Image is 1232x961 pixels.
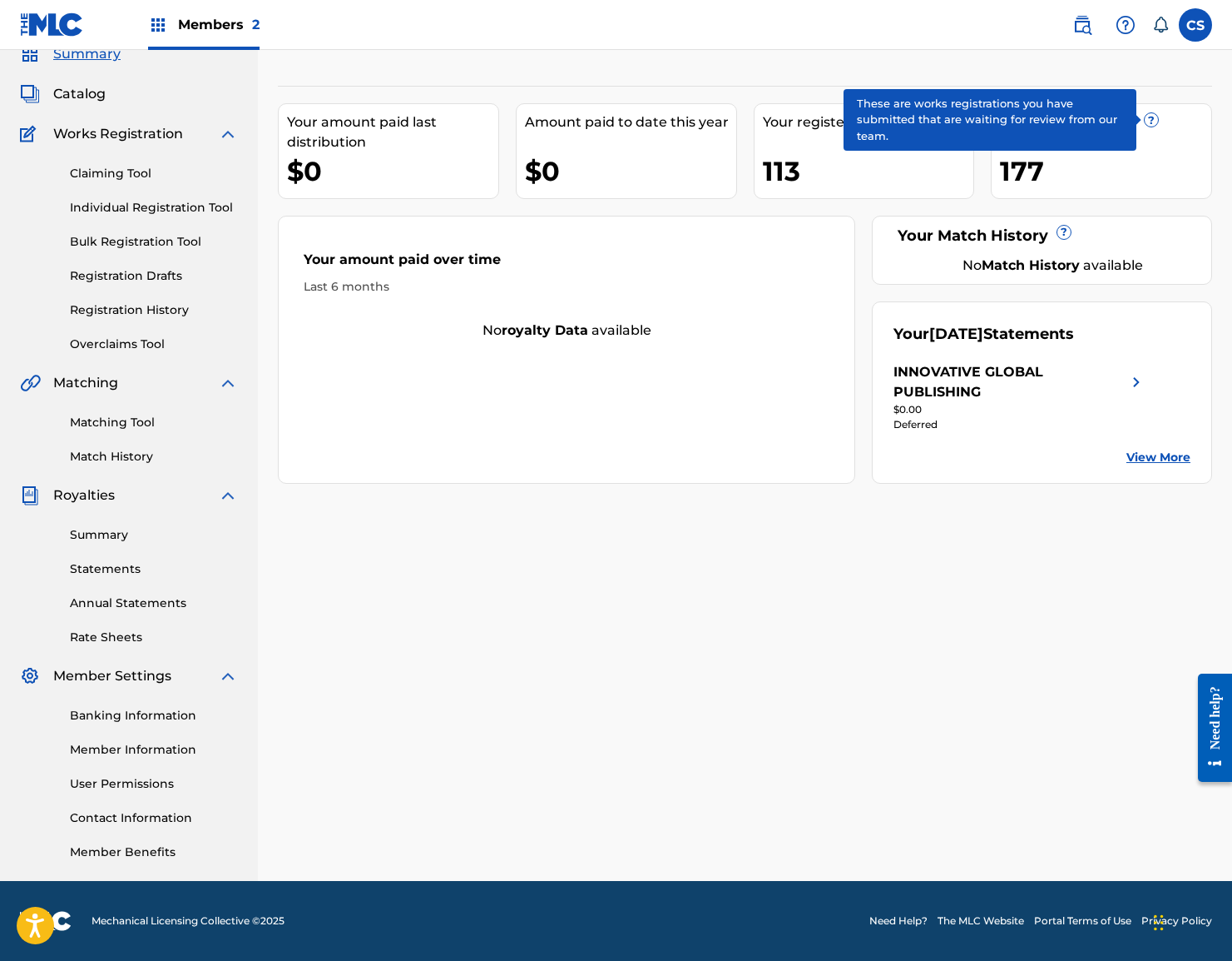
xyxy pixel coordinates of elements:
a: Matching Tool [70,414,238,431]
a: CatalogCatalog [20,84,106,104]
iframe: Chat Widget [1149,881,1232,961]
span: Royalties [53,485,115,505]
div: $0 [525,152,736,190]
span: Members [178,15,260,34]
span: Matching [53,373,118,393]
img: Summary [20,44,40,64]
div: 177 [1000,152,1211,190]
a: SummarySummary [20,44,121,64]
div: Your Statements [893,323,1074,346]
div: $0.00 [893,402,1145,417]
img: Works Registration [20,124,42,144]
img: Matching [20,373,41,393]
div: Drag [1154,898,1164,948]
div: INNOVATIVE GLOBAL PUBLISHING [893,362,1126,402]
div: Your Match History [893,225,1190,247]
a: Banking Information [70,707,238,724]
img: MLC Logo [20,12,84,37]
img: search [1072,15,1092,35]
a: Member Benefits [70,844,238,861]
iframe: Resource Center [1185,661,1232,795]
div: $0 [287,152,498,190]
img: expand [218,373,238,393]
a: Public Search [1066,8,1099,42]
a: View More [1126,449,1190,466]
span: [DATE] [929,325,983,343]
a: Contact Information [70,809,238,827]
a: INNOVATIVE GLOBAL PUBLISHINGright chevron icon$0.00Deferred [893,362,1145,432]
span: Summary [53,44,121,64]
a: Portal Terms of Use [1034,914,1131,929]
span: ? [1145,113,1158,127]
a: Individual Registration Tool [70,199,238,217]
div: No available [914,256,1190,276]
a: Overclaims Tool [70,336,238,353]
a: Registration History [70,301,238,319]
a: Summary [70,526,238,544]
img: Royalties [20,485,40,505]
div: Deferred [893,417,1145,432]
img: Catalog [20,84,40,104]
a: Need Help? [869,914,928,929]
div: Your pending works [1000,112,1211,132]
img: expand [218,124,238,144]
img: help [1116,15,1136,35]
a: The MLC Website [938,914,1024,929]
div: Amount paid to date this year [525,112,736,132]
div: User Menu [1179,8,1212,42]
div: No available [279,321,854,341]
div: Your amount paid over time [304,250,829,278]
span: Mechanical Licensing Collective © 2025 [92,914,284,929]
a: Bulk Registration Tool [70,233,238,251]
a: Claiming Tool [70,165,238,182]
div: 113 [763,152,974,190]
div: Last 6 months [304,278,829,296]
img: expand [218,666,238,686]
a: User Permissions [70,775,238,793]
strong: Match History [982,257,1080,273]
span: Works Registration [53,124,183,144]
img: expand [218,485,238,505]
span: ? [1057,226,1071,239]
img: right chevron icon [1126,362,1146,402]
div: Your amount paid last distribution [287,112,498,152]
a: Registration Drafts [70,267,238,285]
a: Annual Statements [70,595,238,612]
span: Catalog [53,84,106,104]
img: Top Rightsholders [148,15,168,35]
div: Your registered works [763,112,974,132]
img: Member Settings [20,666,40,686]
strong: royalty data [502,322,588,338]
img: logo [20,911,72,931]
div: Notifications [1152,17,1169,33]
div: Help [1109,8,1142,42]
a: Member Information [70,741,238,759]
a: Rate Sheets [70,629,238,646]
a: Statements [70,560,238,578]
span: Member Settings [53,666,171,686]
a: Privacy Policy [1141,914,1212,929]
a: Match History [70,448,238,466]
span: 2 [252,17,260,32]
